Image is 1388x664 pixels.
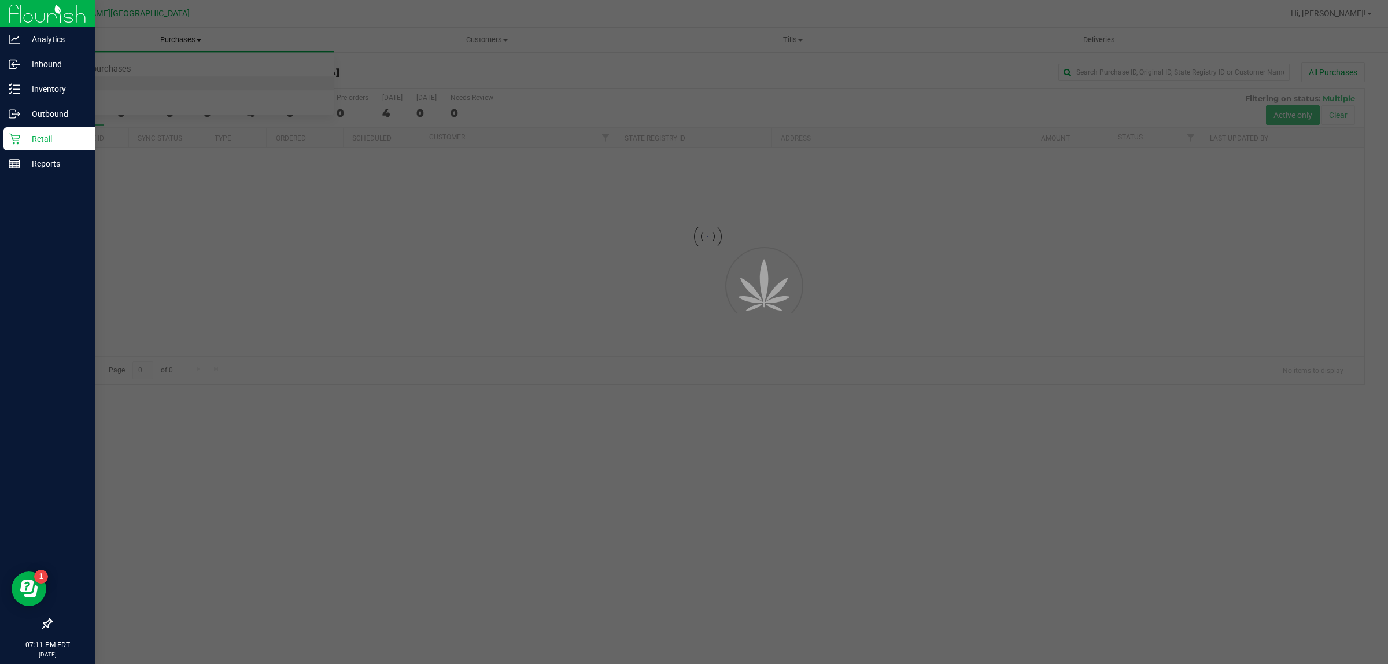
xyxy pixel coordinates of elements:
p: Reports [20,157,90,171]
p: Inbound [20,57,90,71]
p: 07:11 PM EDT [5,640,90,650]
inline-svg: Outbound [9,108,20,120]
p: Inventory [20,82,90,96]
p: Analytics [20,32,90,46]
p: Outbound [20,107,90,121]
inline-svg: Analytics [9,34,20,45]
inline-svg: Retail [9,133,20,145]
p: [DATE] [5,650,90,659]
p: Retail [20,132,90,146]
inline-svg: Reports [9,158,20,169]
inline-svg: Inventory [9,83,20,95]
inline-svg: Inbound [9,58,20,70]
iframe: Resource center [12,571,46,606]
iframe: Resource center unread badge [34,570,48,584]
